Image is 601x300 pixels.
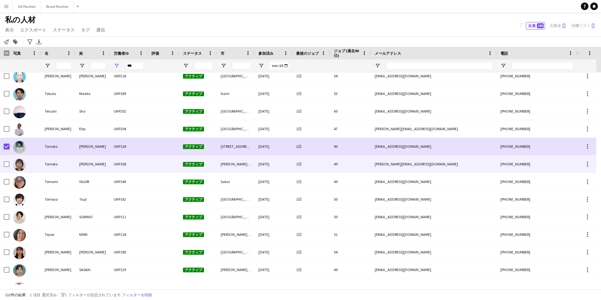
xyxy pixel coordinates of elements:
[194,62,213,69] input: ステータス フィルター入力
[3,38,10,46] app-action-btn: ワークフォースに通知
[526,22,545,30] button: 全員189
[255,173,292,190] div: [DATE]
[330,261,371,278] div: 49
[183,109,204,114] span: アクティブ
[110,138,148,155] div: UKP138
[255,261,292,278] div: [DATE]
[371,191,497,208] div: [EMAIL_ADDRESS][DOMAIN_NAME]
[217,120,255,137] div: [GEOGRAPHIC_DATA]
[79,26,92,34] a: タグ
[13,194,26,206] img: Tomoyo Tsuji
[371,103,497,120] div: [EMAIL_ADDRESS][DOMAIN_NAME]
[12,38,19,46] app-action-btn: タグに追加
[13,106,26,118] img: Terushi Sho
[258,51,273,56] span: 参加済み
[41,67,75,85] div: [PERSON_NAME]
[217,173,255,190] div: Sakai
[255,155,292,173] div: [DATE]
[41,261,75,278] div: [PERSON_NAME]
[497,243,577,261] div: [PHONE_NUMBER]
[330,85,371,102] div: 53
[371,155,497,173] div: [PERSON_NAME][EMAIL_ADDRESS][DOMAIN_NAME]
[512,62,573,69] input: 電話 フィルター入力
[45,51,48,56] span: 名
[41,155,75,173] div: Tomoko
[497,103,577,120] div: [PHONE_NUMBER]
[375,51,401,56] span: メールアドレス
[13,176,26,189] img: Tomomi YAGIRI
[255,120,292,137] div: [DATE]
[75,191,110,208] div: Tsuji
[96,27,105,33] span: 通信
[41,243,75,261] div: [PERSON_NAME]
[125,62,144,69] input: 労働者ID フィルター入力
[255,243,292,261] div: [DATE]
[183,51,202,56] span: ステータス
[75,261,110,278] div: SASAKI
[500,63,506,69] button: フィルターメニューを開く
[334,48,360,58] span: ジョブ (過去90日)
[330,208,371,225] div: 50
[330,103,371,120] div: 60
[386,62,493,69] input: メールアドレス フィルター入力
[497,173,577,190] div: [PHONE_NUMBER]
[292,173,330,190] div: 1日
[18,26,49,34] a: エクスポート
[292,67,330,85] div: 1日
[79,63,85,69] button: フィルターメニューを開く
[183,144,204,149] span: アクティブ
[183,232,204,237] span: アクティブ
[497,208,577,225] div: [PHONE_NUMBER]
[110,279,148,296] div: UKP106
[221,63,226,69] button: フィルターメニューを開く
[217,208,255,225] div: [GEOGRAPHIC_DATA] [DEMOGRAPHIC_DATA][GEOGRAPHIC_DATA]
[221,51,224,56] span: 市
[371,67,497,85] div: [EMAIL_ADDRESS][DOMAIN_NAME]
[65,292,121,297] span: 1 フィルターが設定されています
[53,27,75,33] span: ステータス
[91,62,106,69] input: 姓 フィルター入力
[371,173,497,190] div: [EMAIL_ADDRESS][DOMAIN_NAME]
[110,261,148,278] div: UKP129
[41,103,75,120] div: Terushi
[110,67,148,85] div: UKP218
[255,138,292,155] div: [DATE]
[75,226,110,243] div: NIIMI
[75,67,110,85] div: [PERSON_NAME]
[5,15,36,25] span: 私の人材
[110,85,148,102] div: UKP189
[41,279,75,296] div: [PERSON_NAME]
[13,51,21,56] span: 写真
[50,26,77,34] a: ステータス
[292,191,330,208] div: 1日
[75,155,110,173] div: [PERSON_NAME]
[110,226,148,243] div: UKP118
[3,26,16,34] a: 表示
[75,120,110,137] div: Eley
[497,138,577,155] div: [PHONE_NUMBER]
[217,67,255,85] div: [GEOGRAPHIC_DATA][PERSON_NAME][GEOGRAPHIC_DATA]
[75,85,110,102] div: Maeda
[13,211,26,224] img: Toshiko SUMINO
[330,226,371,243] div: 51
[41,191,75,208] div: Tomoyo
[13,282,26,294] img: Yoko TANAKA
[371,85,497,102] div: [EMAIL_ADDRESS][DOMAIN_NAME]
[183,63,189,69] button: フィルターメニューを開く
[330,138,371,155] div: 49
[75,173,110,190] div: YAGIRI
[75,243,110,261] div: [PERSON_NAME]
[330,191,371,208] div: 50
[75,138,110,155] div: [PERSON_NAME]
[217,155,255,173] div: [PERSON_NAME][GEOGRAPHIC_DATA]
[13,158,26,171] img: Tomoko YAMAMOTO
[13,264,26,277] img: Yoko SASAKI
[183,162,204,167] span: アクティブ
[497,85,577,102] div: [PHONE_NUMBER]
[41,138,75,155] div: Tomoko
[56,62,72,69] input: 名 フィルター入力
[183,92,204,96] span: アクティブ
[497,279,577,296] div: [PHONE_NUMBER]
[292,120,330,137] div: 1日
[371,226,497,243] div: [EMAIL_ADDRESS][DOMAIN_NAME]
